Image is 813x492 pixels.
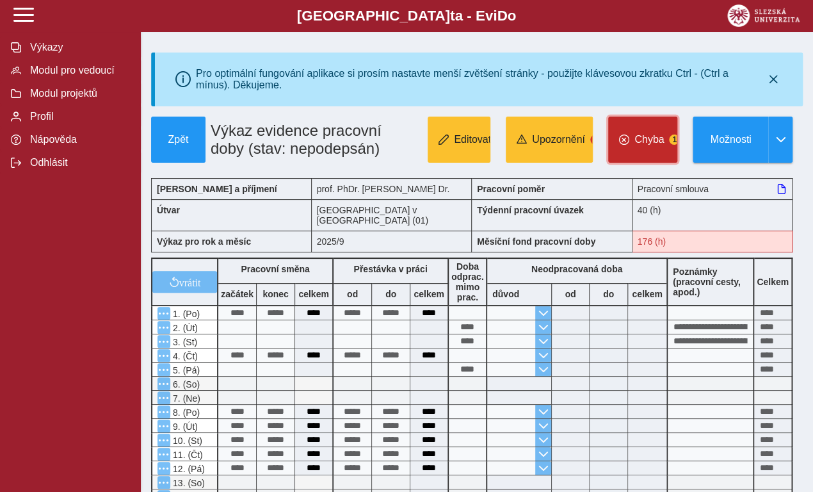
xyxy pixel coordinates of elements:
[26,157,130,168] span: Odhlásit
[451,261,484,302] b: Doba odprac. mimo prac.
[205,117,423,163] h1: Výkaz evidence pracovní doby (stav: nepodepsán)
[157,335,170,348] button: Menu
[179,277,201,287] span: vrátit
[157,307,170,320] button: Menu
[257,289,294,299] b: konec
[170,351,198,361] span: 4. (Čt)
[170,450,203,460] span: 11. (Čt)
[26,88,130,99] span: Modul projektů
[170,337,197,347] span: 3. (St)
[152,271,217,293] button: vrátit
[312,178,472,199] div: prof. PhDr. [PERSON_NAME] Dr.
[157,462,170,475] button: Menu
[170,365,200,375] span: 5. (Pá)
[170,478,205,488] span: 13. (So)
[26,65,130,76] span: Modul pro vedoucí
[477,184,545,194] b: Pracovní poměr
[170,393,200,404] span: 7. (Ne)
[170,464,205,474] span: 12. (Pá)
[170,309,200,319] span: 1. (Po)
[157,420,170,432] button: Menu
[477,236,595,247] b: Měsíční fond pracovní doby
[157,205,180,215] b: Útvar
[450,8,455,24] span: t
[157,448,170,461] button: Menu
[454,134,491,145] span: Editovat
[157,321,170,334] button: Menu
[704,134,759,145] span: Možnosti
[492,289,519,299] b: důvod
[428,117,490,163] button: Editovat
[151,117,205,163] button: Zpět
[632,199,793,231] div: 40 (h)
[157,134,200,145] span: Zpět
[628,289,666,299] b: celkem
[170,407,200,418] span: 8. (Po)
[170,323,198,333] span: 2. (Út)
[590,135,600,145] span: 1
[170,379,200,389] span: 6. (So)
[531,264,622,274] b: Neodpracovaná doba
[608,117,677,163] button: Chyba1
[170,436,202,446] span: 10. (St)
[26,42,130,53] span: Výkazy
[312,231,472,252] div: 2025/9
[632,231,793,252] div: Fond pracovní doby (176 h) a součet hodin (184 h) se neshodují!
[295,289,332,299] b: celkem
[532,134,585,145] span: Upozornění
[632,178,793,199] div: Pracovní smlouva
[157,184,277,194] b: [PERSON_NAME] a příjmení
[410,289,447,299] b: celkem
[38,8,775,24] b: [GEOGRAPHIC_DATA] a - Evi
[506,117,593,163] button: Upozornění1
[241,264,309,274] b: Pracovní směna
[727,4,800,27] img: logo_web_su.png
[157,377,170,390] button: Menu
[157,476,170,489] button: Menu
[26,134,130,145] span: Nápověda
[353,264,427,274] b: Přestávka v práci
[157,406,170,418] button: Menu
[196,68,764,91] div: Pro optimální fungování aplikace si prosím nastavte menší zvětšení stránky - použijte klávesovou ...
[693,117,769,163] button: Možnosti
[312,199,472,231] div: [GEOGRAPHIC_DATA] v [GEOGRAPHIC_DATA] (01)
[157,363,170,376] button: Menu
[334,289,371,299] b: od
[26,111,130,122] span: Profil
[552,289,589,299] b: od
[170,422,198,432] span: 9. (Út)
[497,8,507,24] span: D
[372,289,410,299] b: do
[157,434,170,447] button: Menu
[669,135,679,145] span: 1
[668,266,753,297] b: Poznámky (pracovní cesty, apod.)
[477,205,584,215] b: Týdenní pracovní úvazek
[634,134,664,145] span: Chyba
[157,391,170,404] button: Menu
[508,8,517,24] span: o
[157,236,251,247] b: Výkaz pro rok a měsíc
[757,277,789,287] b: Celkem
[218,289,256,299] b: začátek
[157,349,170,362] button: Menu
[590,289,627,299] b: do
